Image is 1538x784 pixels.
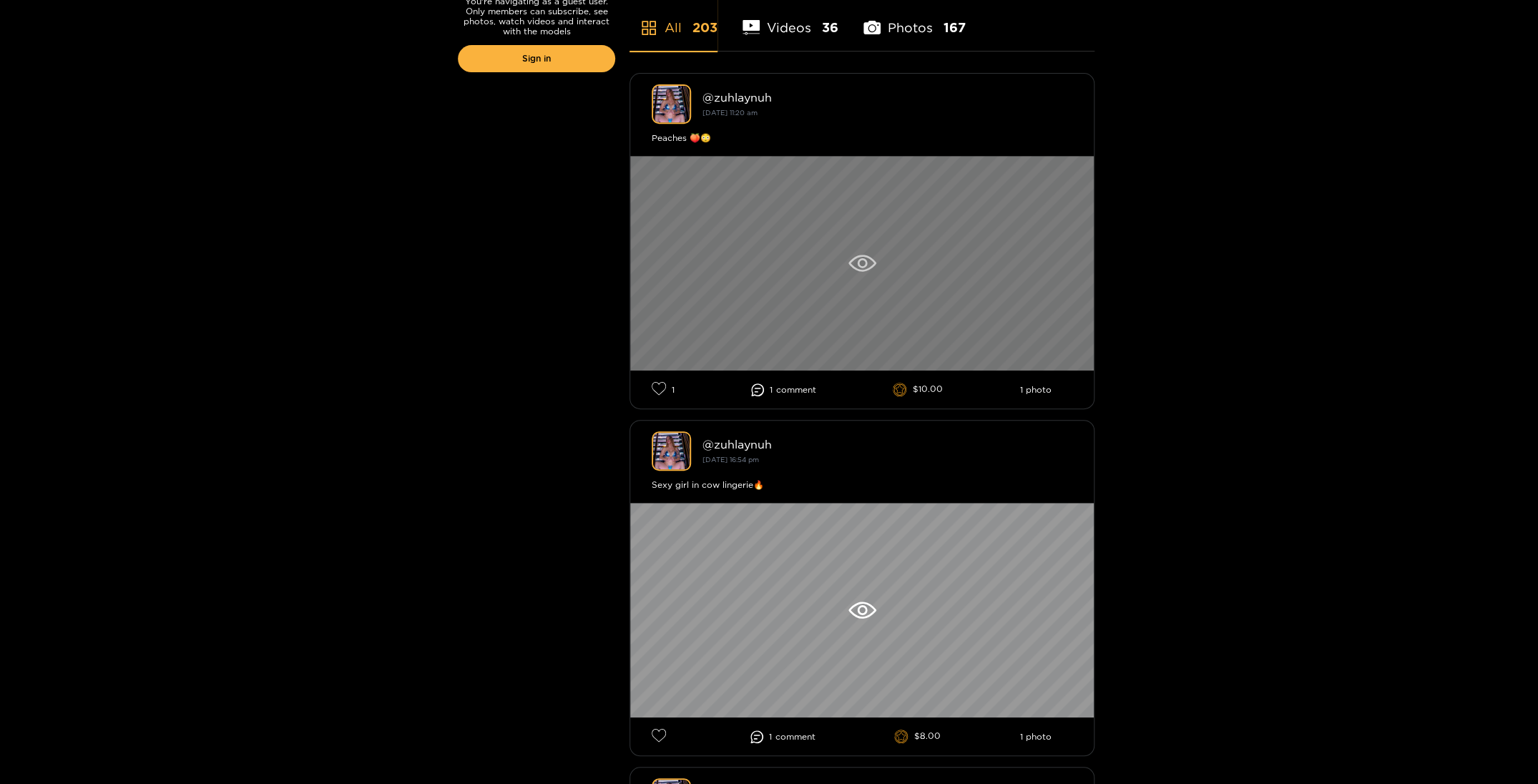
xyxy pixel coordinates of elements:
[652,478,1072,492] div: Sexy girl in cow lingerie🔥
[776,385,816,395] span: comment
[652,431,691,471] img: zuhlaynuh
[458,45,615,72] a: Sign in
[652,84,691,124] img: zuhlaynuh
[1019,385,1051,395] li: 1 photo
[652,381,675,398] li: 1
[750,730,815,743] li: 1
[652,131,1072,145] div: Peaches 🍑😳
[702,91,1072,104] div: @ zuhlaynuh
[944,19,966,36] span: 167
[893,383,943,397] li: $10.00
[1019,732,1051,742] li: 1 photo
[894,730,941,744] li: $8.00
[640,19,657,36] span: appstore
[702,438,1072,451] div: @ zuhlaynuh
[692,19,717,36] span: 203
[775,732,815,742] span: comment
[702,456,759,464] small: [DATE] 16:54 pm
[702,109,758,117] small: [DATE] 11:20 am
[751,383,816,396] li: 1
[822,19,838,36] span: 36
